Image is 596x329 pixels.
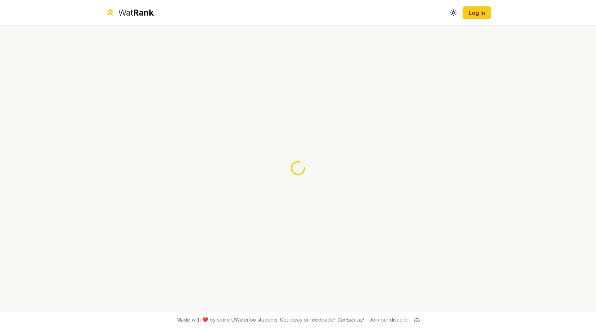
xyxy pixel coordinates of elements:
[369,316,409,323] div: Join our discord!
[133,7,154,18] span: Rank
[105,7,154,18] a: WatRank
[177,316,364,323] span: Made with ❤️ by some UWaterloo students. Got ideas or feedback?
[337,317,364,323] a: Contact us!
[118,7,154,18] div: Wat
[463,6,491,19] button: Log In
[468,9,485,17] a: Log In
